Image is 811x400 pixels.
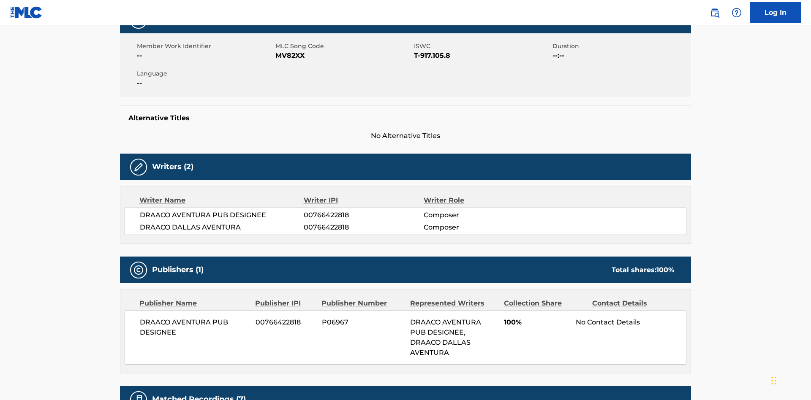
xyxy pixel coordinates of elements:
[120,131,691,141] span: No Alternative Titles
[256,317,316,327] span: 00766422818
[424,222,533,232] span: Composer
[321,298,403,308] div: Publisher Number
[133,265,144,275] img: Publishers
[275,42,412,51] span: MLC Song Code
[275,51,412,61] span: MV82XX
[140,210,304,220] span: DRAACO AVENTURA PUB DESIGNEE
[710,8,720,18] img: search
[304,210,424,220] span: 00766422818
[139,298,249,308] div: Publisher Name
[424,195,533,205] div: Writer Role
[769,359,811,400] iframe: Chat Widget
[140,317,249,338] span: DRAACO AVENTURA PUB DESIGNEE
[414,42,550,51] span: ISWC
[137,42,273,51] span: Member Work Identifier
[140,222,304,232] span: DRAACO DALLAS AVENTURA
[771,368,776,393] div: Drag
[152,162,193,172] h5: Writers (2)
[10,6,43,19] img: MLC Logo
[592,298,674,308] div: Contact Details
[504,317,569,327] span: 100%
[728,4,745,21] div: Help
[552,51,689,61] span: --:--
[706,4,723,21] a: Public Search
[304,222,424,232] span: 00766422818
[414,51,550,61] span: T-917.105.8
[137,51,273,61] span: --
[137,69,273,78] span: Language
[255,298,315,308] div: Publisher IPI
[304,195,424,205] div: Writer IPI
[732,8,742,18] img: help
[137,78,273,88] span: --
[424,210,533,220] span: Composer
[133,162,144,172] img: Writers
[504,298,586,308] div: Collection Share
[322,317,404,327] span: P06967
[410,318,481,357] span: DRAACO AVENTURA PUB DESIGNEE, DRAACO DALLAS AVENTURA
[576,317,686,327] div: No Contact Details
[139,195,304,205] div: Writer Name
[410,298,498,308] div: Represented Writers
[152,265,204,275] h5: Publishers (1)
[128,114,683,122] h5: Alternative Titles
[552,42,689,51] span: Duration
[656,266,674,274] span: 100 %
[750,2,801,23] a: Log In
[612,265,674,275] div: Total shares:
